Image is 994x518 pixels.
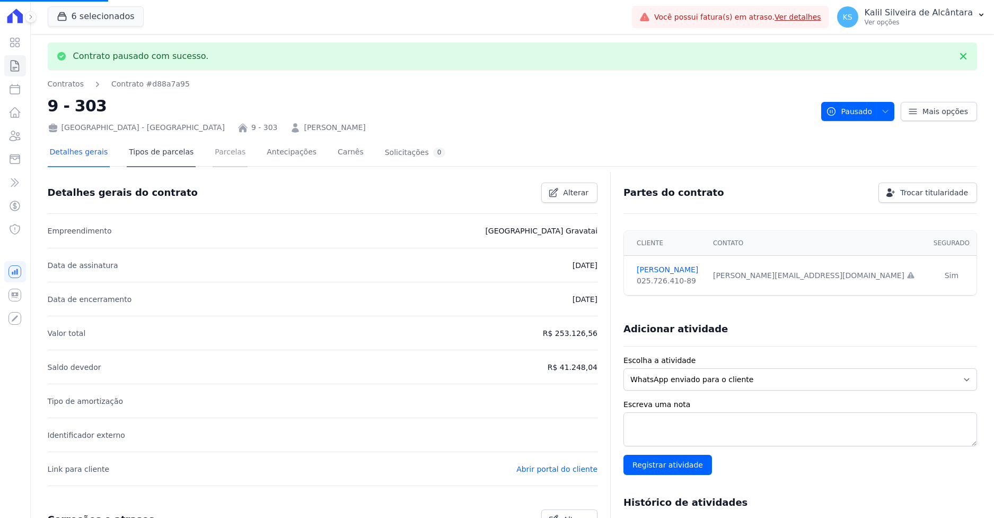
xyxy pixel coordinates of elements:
span: Trocar titularidade [900,187,968,198]
p: Data de assinatura [48,259,118,272]
p: Identificador externo [48,429,125,442]
a: Antecipações [265,139,319,167]
a: Mais opções [901,102,977,121]
a: Contrato #d88a7a95 [111,79,190,90]
span: Alterar [563,187,588,198]
a: [PERSON_NAME] [637,264,700,275]
label: Escolha a atividade [623,355,977,366]
p: [DATE] [573,259,597,272]
a: Abrir portal do cliente [516,465,597,473]
p: Link para cliente [48,463,109,476]
div: 0 [433,148,446,158]
p: Tipo de amortização [48,395,124,408]
th: Contato [707,231,927,256]
button: 6 selecionados [48,6,144,27]
p: Contrato pausado com sucesso. [73,51,209,62]
label: Escreva uma nota [623,399,977,410]
input: Registrar atividade [623,455,712,475]
h3: Adicionar atividade [623,323,728,335]
nav: Breadcrumb [48,79,813,90]
a: [PERSON_NAME] [304,122,365,133]
div: [PERSON_NAME][EMAIL_ADDRESS][DOMAIN_NAME] [713,270,920,281]
h3: Detalhes gerais do contrato [48,186,198,199]
nav: Breadcrumb [48,79,190,90]
span: KS [843,13,852,21]
div: [GEOGRAPHIC_DATA] - [GEOGRAPHIC_DATA] [48,122,225,133]
td: Sim [927,256,977,296]
p: Empreendimento [48,225,112,237]
p: [DATE] [573,293,597,306]
p: [GEOGRAPHIC_DATA] Gravatai [485,225,597,237]
a: Trocar titularidade [878,183,977,203]
th: Segurado [927,231,977,256]
a: Tipos de parcelas [127,139,196,167]
p: R$ 253.126,56 [543,327,597,340]
div: 025.726.410-89 [637,275,700,287]
span: Pausado [826,102,872,121]
th: Cliente [624,231,707,256]
p: R$ 41.248,04 [548,361,597,374]
p: Saldo devedor [48,361,101,374]
a: Ver detalhes [775,13,821,21]
a: 9 - 303 [251,122,278,133]
a: Parcelas [213,139,248,167]
h2: 9 - 303 [48,94,813,118]
p: Ver opções [865,18,973,27]
p: Data de encerramento [48,293,132,306]
button: KS Kalil Silveira de Alcântara Ver opções [829,2,994,32]
a: Detalhes gerais [48,139,110,167]
a: Carnês [336,139,366,167]
p: Kalil Silveira de Alcântara [865,7,973,18]
a: Solicitações0 [383,139,448,167]
span: Mais opções [922,106,968,117]
div: Solicitações [385,148,446,158]
p: Valor total [48,327,86,340]
a: Alterar [541,183,597,203]
button: Pausado [821,102,894,121]
h3: Partes do contrato [623,186,724,199]
a: Contratos [48,79,84,90]
h3: Histórico de atividades [623,496,747,509]
span: Você possui fatura(s) em atraso. [654,12,821,23]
